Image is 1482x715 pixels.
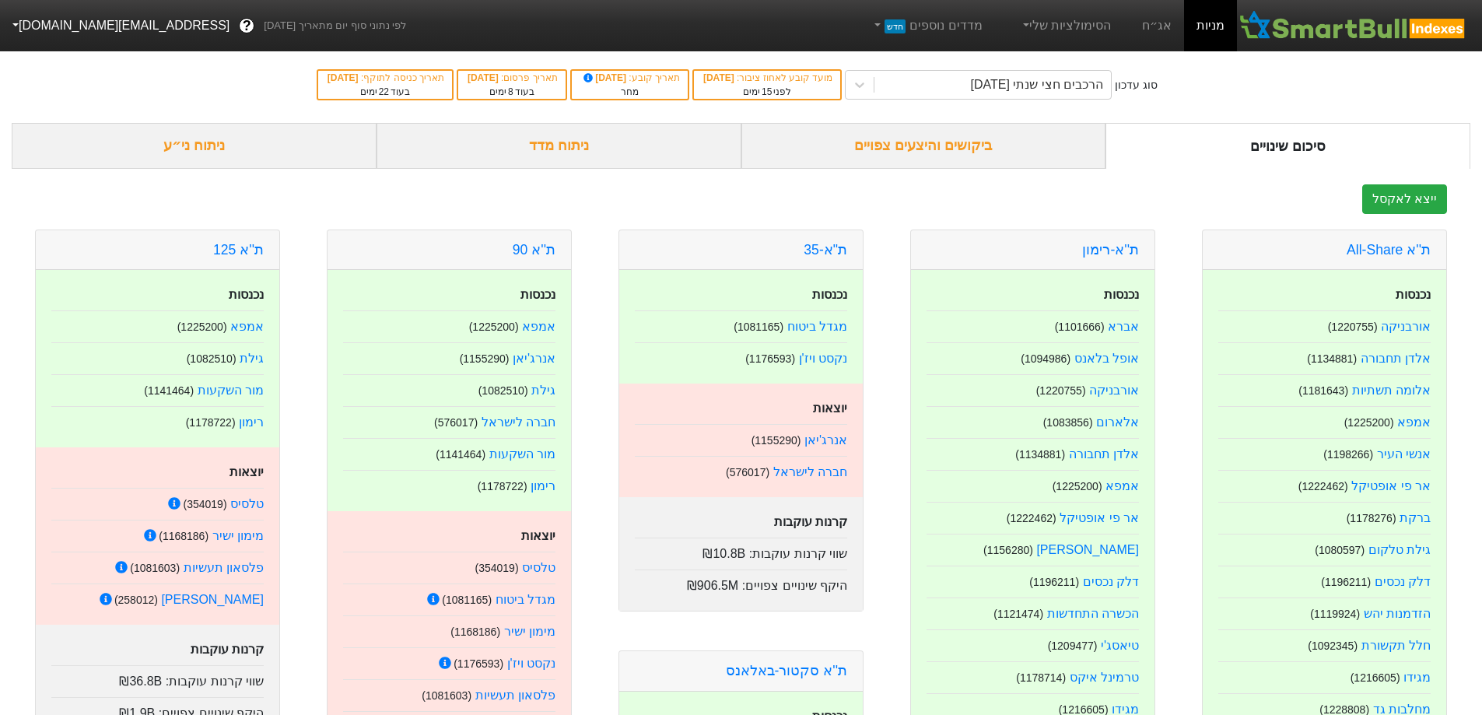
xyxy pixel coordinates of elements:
small: ( 1178714 ) [1016,671,1066,684]
div: תאריך פרסום : [466,71,558,85]
span: ₪36.8B [119,675,162,688]
div: לפני ימים [702,85,832,99]
small: ( 1119924 ) [1310,608,1360,620]
a: מימון ישיר [504,625,555,638]
a: חלל תקשורת [1361,639,1431,652]
strong: קרנות עוקבות [191,643,264,656]
span: חדש [885,19,906,33]
a: רימון [531,479,555,492]
small: ( 1178722 ) [478,480,527,492]
small: ( 1209477 ) [1048,640,1098,652]
small: ( 1225200 ) [469,321,519,333]
div: שווי קרנות עוקבות : [51,665,264,691]
a: אלומה תשתיות [1352,384,1431,397]
a: טלסיס [230,497,264,510]
strong: נכנסות [812,288,847,301]
span: מחר [621,86,639,97]
div: תאריך קובע : [580,71,680,85]
small: ( 1082510 ) [478,384,528,397]
strong: יוצאות [229,465,264,478]
a: ת''א-רימון [1082,242,1139,258]
a: אמפא [230,320,264,333]
small: ( 1216605 ) [1351,671,1400,684]
a: ת''א סקטור-באלאנס [726,663,847,678]
div: תאריך כניסה לתוקף : [326,71,444,85]
a: פלסאון תעשיות [184,561,264,574]
small: ( 1081603 ) [422,689,471,702]
small: ( 1196211 ) [1029,576,1079,588]
a: אלארום [1096,415,1139,429]
a: גילת טלקום [1368,543,1431,556]
small: ( 1176593 ) [745,352,795,365]
a: דלק נכסים [1083,575,1139,588]
small: ( 354019 ) [475,562,518,574]
small: ( 1220755 ) [1036,384,1086,397]
span: [DATE] [581,72,629,83]
a: ת"א-35 [804,242,847,258]
small: ( 1178276 ) [1347,512,1396,524]
a: מגדל ביטוח [496,593,555,606]
small: ( 1134881 ) [1307,352,1357,365]
div: ניתוח ני״ע [12,123,377,169]
a: גילת [531,384,555,397]
a: הכשרה התחדשות [1047,607,1139,620]
strong: נכנסות [1104,288,1139,301]
a: מגידו [1403,671,1431,684]
a: חברה לישראל [773,465,847,478]
small: ( 1141464 ) [144,384,194,397]
a: מגדל ביטוח [787,320,847,333]
small: ( 1176593 ) [454,657,503,670]
a: אלדן תחבורה [1361,352,1431,365]
a: מימון ישיר [212,529,264,542]
small: ( 1081165 ) [442,594,492,606]
small: ( 1198266 ) [1323,448,1373,461]
a: אנשי העיר [1377,447,1431,461]
small: ( 1181643 ) [1298,384,1348,397]
small: ( 1092345 ) [1308,640,1358,652]
a: ת''א All-Share [1347,242,1431,258]
strong: נכנסות [229,288,264,301]
button: ייצא לאקסל [1362,184,1447,214]
a: אנרג'יאן [513,352,555,365]
a: מור השקעות [198,384,264,397]
span: לפי נתוני סוף יום מתאריך [DATE] [264,18,406,33]
small: ( 1220755 ) [1328,321,1378,333]
div: שווי קרנות עוקבות : [635,538,847,563]
small: ( 1222462 ) [1298,480,1348,492]
a: אלדן תחבורה [1069,447,1139,461]
small: ( 1222462 ) [1007,512,1056,524]
a: אברא [1108,320,1139,333]
small: ( 1083856 ) [1043,416,1093,429]
small: ( 1168186 ) [159,530,208,542]
small: ( 1121474 ) [993,608,1043,620]
a: פלסאון תעשיות [475,689,555,702]
a: טרמינל איקס [1070,671,1139,684]
a: טלסיס [522,561,555,574]
small: ( 1080597 ) [1315,544,1365,556]
div: ניתוח מדד [377,123,741,169]
a: אר פי אופטיקל [1351,479,1431,492]
small: ( 576017 ) [726,466,769,478]
span: [DATE] [328,72,361,83]
small: ( 1101666 ) [1055,321,1105,333]
span: 15 [762,86,772,97]
a: נקסט ויז'ן [799,352,848,365]
span: [DATE] [468,72,501,83]
small: ( 1094986 ) [1021,352,1070,365]
span: ? [243,16,251,37]
a: אורבניקה [1089,384,1139,397]
a: ת''א 125 [213,242,264,258]
strong: קרנות עוקבות [774,515,847,528]
strong: נכנסות [520,288,555,301]
small: ( 1225200 ) [177,321,227,333]
small: ( 1082510 ) [187,352,236,365]
a: אנרג'יאן [804,433,847,447]
a: אמפא [522,320,555,333]
a: אופל בלאנס [1074,352,1139,365]
small: ( 576017 ) [434,416,478,429]
a: נקסט ויז'ן [507,657,556,670]
div: סוג עדכון [1115,77,1158,93]
a: אמפא [1397,415,1431,429]
a: [PERSON_NAME] [161,593,264,606]
strong: יוצאות [521,529,555,542]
